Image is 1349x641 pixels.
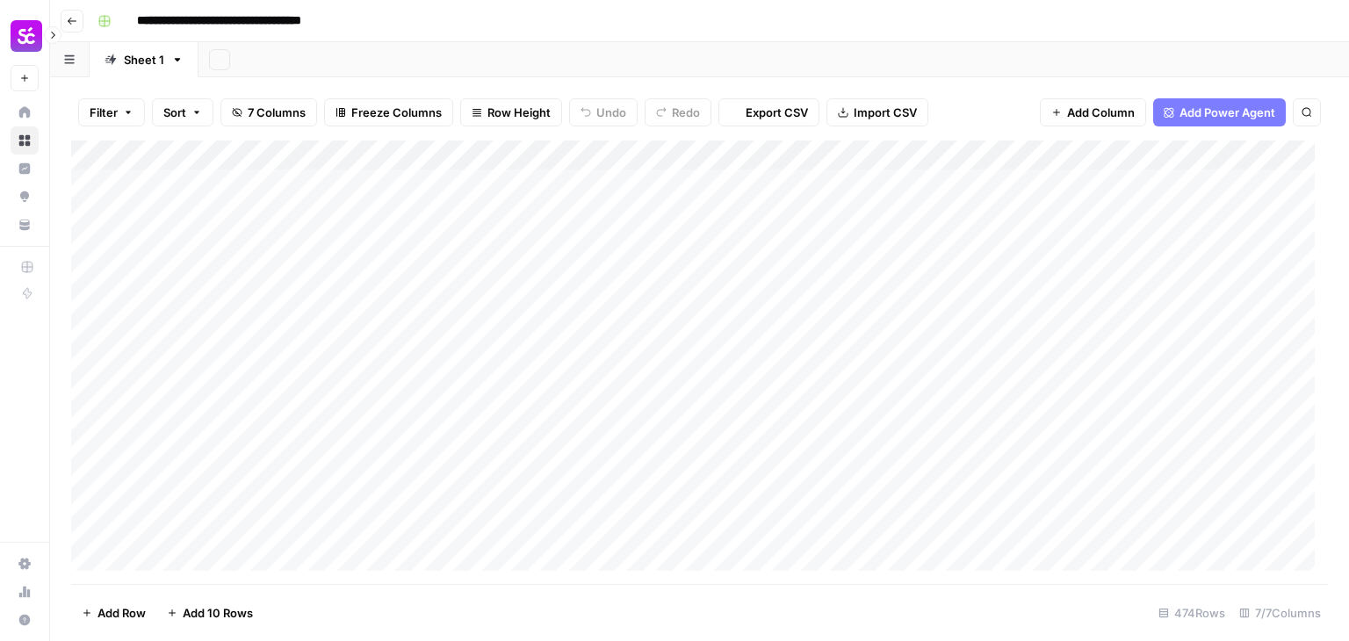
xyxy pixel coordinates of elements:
span: Add Row [97,604,146,622]
button: 7 Columns [220,98,317,126]
div: 7/7 Columns [1232,599,1328,627]
a: Opportunities [11,183,39,211]
span: Undo [596,104,626,121]
button: Redo [645,98,711,126]
div: 474 Rows [1151,599,1232,627]
a: Sheet 1 [90,42,198,77]
button: Row Height [460,98,562,126]
div: Sheet 1 [124,51,164,68]
a: Insights [11,155,39,183]
span: Filter [90,104,118,121]
span: Freeze Columns [351,104,442,121]
span: Add Power Agent [1179,104,1275,121]
a: Settings [11,550,39,578]
button: Freeze Columns [324,98,453,126]
button: Help + Support [11,606,39,634]
span: Sort [163,104,186,121]
span: Import CSV [854,104,917,121]
button: Export CSV [718,98,819,126]
span: 7 Columns [248,104,306,121]
button: Sort [152,98,213,126]
span: Add Column [1067,104,1135,121]
button: Workspace: Smartcat [11,14,39,58]
a: Browse [11,126,39,155]
span: Export CSV [746,104,808,121]
button: Filter [78,98,145,126]
img: Smartcat Logo [11,20,42,52]
span: Row Height [487,104,551,121]
button: Add Row [71,599,156,627]
span: Add 10 Rows [183,604,253,622]
button: Add 10 Rows [156,599,263,627]
a: Your Data [11,211,39,239]
button: Import CSV [826,98,928,126]
a: Usage [11,578,39,606]
button: Add Power Agent [1153,98,1286,126]
button: Add Column [1040,98,1146,126]
span: Redo [672,104,700,121]
a: Home [11,98,39,126]
button: Undo [569,98,638,126]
